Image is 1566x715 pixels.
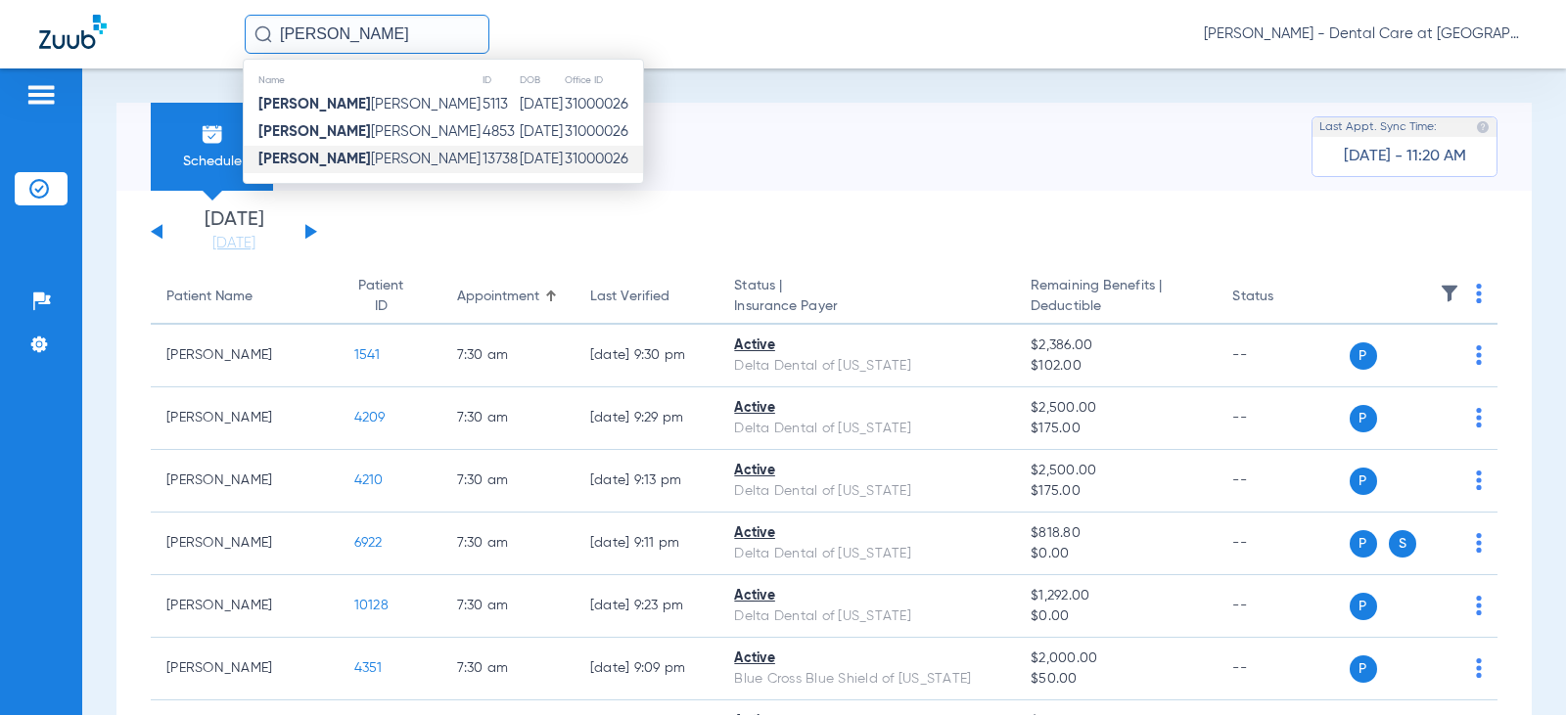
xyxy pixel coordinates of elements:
img: group-dot-blue.svg [1476,596,1482,615]
span: 6922 [354,536,383,550]
img: hamburger-icon [25,83,57,107]
span: Schedule [165,152,258,171]
td: [DATE] 9:13 PM [575,450,718,513]
strong: [PERSON_NAME] [258,152,371,166]
div: Last Verified [590,287,703,307]
span: P [1350,342,1377,370]
div: Active [734,398,999,419]
td: 5113 [482,91,519,118]
span: [PERSON_NAME] [258,152,481,166]
td: [PERSON_NAME] [151,575,339,638]
li: [DATE] [175,210,293,253]
span: 4210 [354,473,384,487]
div: Appointment [457,287,559,307]
span: P [1350,405,1377,432]
span: P [1350,655,1377,683]
td: 7:30 AM [441,513,575,575]
td: [PERSON_NAME] [151,450,339,513]
td: [PERSON_NAME] [151,387,339,450]
td: -- [1217,325,1349,387]
td: 7:30 AM [441,387,575,450]
strong: [PERSON_NAME] [258,97,371,112]
td: 7:30 AM [441,450,575,513]
img: Schedule [201,122,224,146]
div: Delta Dental of [US_STATE] [734,356,999,377]
td: -- [1217,638,1349,700]
td: [DATE] 9:30 PM [575,325,718,387]
td: 31000026 [564,118,643,146]
span: [PERSON_NAME] [258,97,481,112]
th: DOB [519,69,564,91]
strong: [PERSON_NAME] [258,124,371,139]
span: $818.80 [1031,523,1201,544]
span: 4209 [354,411,386,425]
span: $0.00 [1031,544,1201,564]
span: $175.00 [1031,481,1201,502]
td: [DATE] [519,91,564,118]
span: $2,000.00 [1031,648,1201,669]
span: Insurance Payer [734,296,999,317]
th: Name [244,69,482,91]
div: Active [734,335,999,356]
div: Patient Name [166,287,253,307]
th: Remaining Benefits | [1015,270,1217,325]
span: P [1350,530,1377,558]
span: 10128 [354,599,389,612]
img: group-dot-blue.svg [1476,284,1482,303]
td: -- [1217,575,1349,638]
td: [DATE] [519,146,564,173]
span: Deductible [1031,296,1201,317]
div: Delta Dental of [US_STATE] [734,606,999,627]
img: group-dot-blue.svg [1476,533,1482,553]
th: ID [482,69,519,91]
td: 7:30 AM [441,575,575,638]
img: Zuub Logo [39,15,107,49]
span: $175.00 [1031,419,1201,439]
td: [DATE] [519,118,564,146]
div: Delta Dental of [US_STATE] [734,419,999,439]
span: [DATE] - 11:20 AM [1344,147,1466,166]
td: 13738 [482,146,519,173]
td: [DATE] 9:29 PM [575,387,718,450]
div: Delta Dental of [US_STATE] [734,481,999,502]
span: 4351 [354,661,383,675]
td: [DATE] 9:09 PM [575,638,718,700]
div: Patient ID [354,276,408,317]
span: S [1389,530,1416,558]
div: Active [734,523,999,544]
div: Appointment [457,287,539,307]
td: 7:30 AM [441,638,575,700]
div: Last Verified [590,287,669,307]
span: 1541 [354,348,381,362]
td: [PERSON_NAME] [151,638,339,700]
div: Patient Name [166,287,323,307]
div: Active [734,461,999,481]
td: -- [1217,450,1349,513]
span: $2,500.00 [1031,398,1201,419]
th: Status [1217,270,1349,325]
span: $0.00 [1031,606,1201,627]
td: -- [1217,513,1349,575]
th: Status | [718,270,1015,325]
img: group-dot-blue.svg [1476,658,1482,678]
div: Delta Dental of [US_STATE] [734,544,999,564]
td: -- [1217,387,1349,450]
img: Search Icon [254,25,272,43]
span: $1,292.00 [1031,586,1201,606]
span: P [1350,468,1377,495]
td: 7:30 AM [441,325,575,387]
div: Blue Cross Blue Shield of [US_STATE] [734,669,999,690]
td: 4853 [482,118,519,146]
span: [PERSON_NAME] [258,124,481,139]
td: [PERSON_NAME] [151,513,339,575]
td: 31000026 [564,91,643,118]
div: Patient ID [354,276,426,317]
span: $50.00 [1031,669,1201,690]
td: 31000026 [564,146,643,173]
span: $2,500.00 [1031,461,1201,481]
img: filter.svg [1440,284,1459,303]
span: $2,386.00 [1031,335,1201,356]
span: P [1350,593,1377,620]
span: [PERSON_NAME] - Dental Care at [GEOGRAPHIC_DATA] [1204,24,1527,44]
img: group-dot-blue.svg [1476,470,1482,490]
